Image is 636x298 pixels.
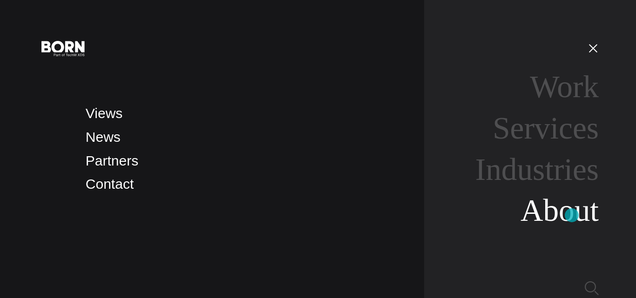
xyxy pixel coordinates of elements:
[585,281,599,295] img: Search
[86,129,121,145] a: News
[493,111,599,146] a: Services
[86,176,134,192] a: Contact
[530,69,599,104] a: Work
[521,193,599,228] a: About
[475,152,599,187] a: Industries
[582,38,604,58] button: Open
[86,106,122,121] a: Views
[86,153,138,168] a: Partners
